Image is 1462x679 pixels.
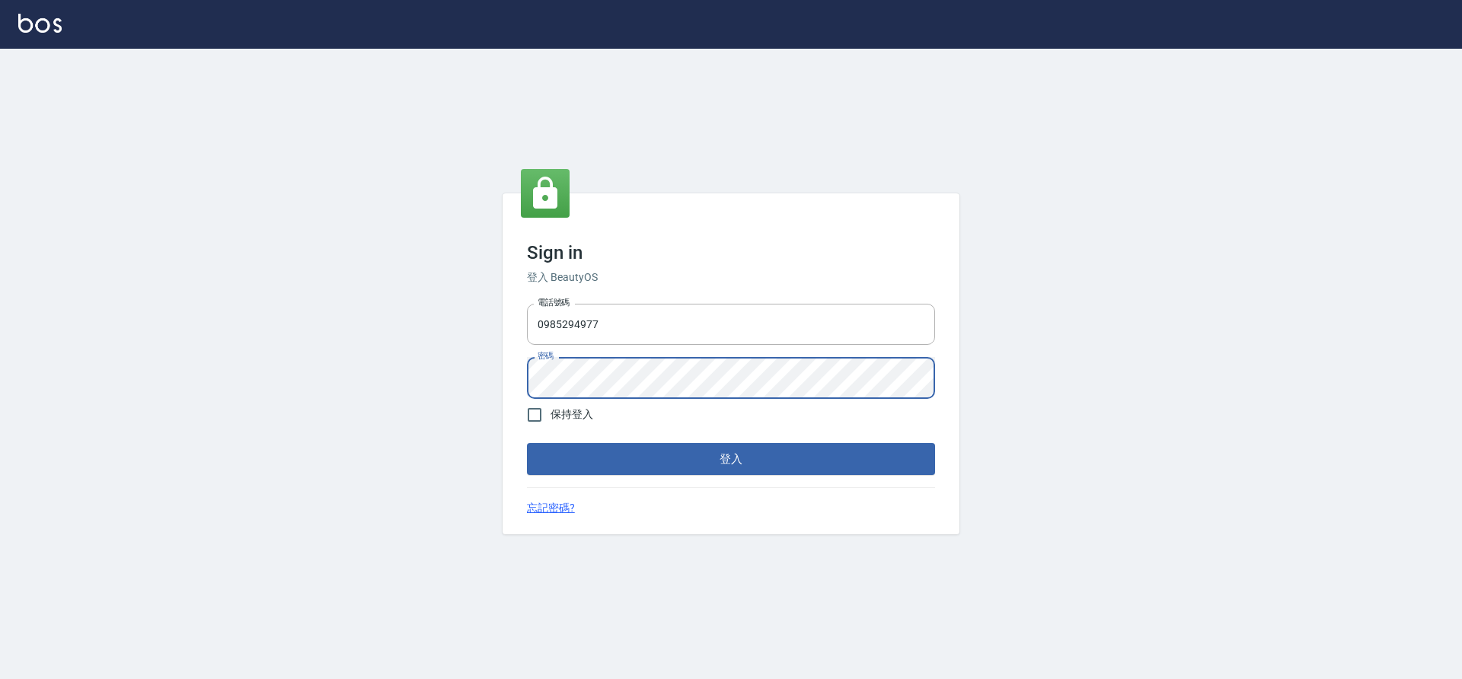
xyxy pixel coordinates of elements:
h6: 登入 BeautyOS [527,269,935,285]
a: 忘記密碼? [527,500,575,516]
label: 電話號碼 [538,297,570,308]
h3: Sign in [527,242,935,263]
button: 登入 [527,443,935,475]
label: 密碼 [538,350,554,362]
span: 保持登入 [551,406,593,422]
img: Logo [18,14,62,33]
